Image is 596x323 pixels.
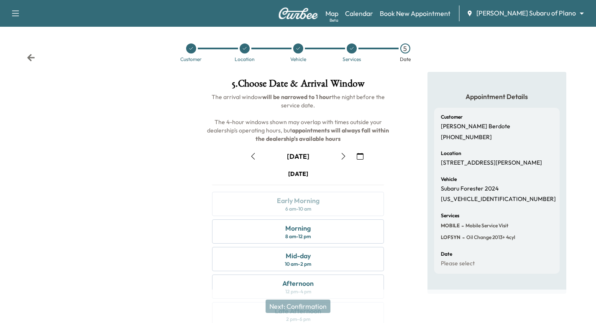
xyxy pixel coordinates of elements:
div: Beta [330,17,338,23]
div: Mid-day [286,251,311,261]
h6: Services [441,213,459,218]
a: Book New Appointment [380,8,450,18]
div: 12 pm - 4 pm [285,288,311,295]
p: Please select [441,260,475,267]
span: [PERSON_NAME] Subaru of Plano [476,8,576,18]
span: - [460,233,465,242]
div: Customer [180,57,202,62]
span: LOFSYN [441,234,460,241]
span: MOBILE [441,222,460,229]
h6: Date [441,252,452,257]
img: Curbee Logo [278,8,318,19]
p: [PHONE_NUMBER] [441,134,492,141]
div: Date [400,57,411,62]
p: [STREET_ADDRESS][PERSON_NAME] [441,159,542,167]
p: [PERSON_NAME] Berdote [441,123,510,130]
div: Services [343,57,361,62]
h1: 5 . Choose Date & Arrival Window [205,79,391,93]
div: Vehicle [290,57,306,62]
div: Morning [285,223,311,233]
h6: Location [441,151,461,156]
span: The arrival window the night before the service date. The 4-hour windows shown may overlap with t... [207,93,390,142]
a: Calendar [345,8,373,18]
div: 10 am - 2 pm [285,261,311,267]
a: MapBeta [325,8,338,18]
span: - [460,221,464,230]
div: 5 [400,43,410,53]
span: Mobile Service Visit [464,222,509,229]
div: [DATE] [288,170,308,178]
b: will be narrowed to 1 hour [262,93,332,101]
h5: Appointment Details [434,92,560,101]
div: 8 am - 12 pm [285,233,311,240]
p: [US_VEHICLE_IDENTIFICATION_NUMBER] [441,196,556,203]
span: Oil Change 2013+ 4cyl [465,234,515,241]
h6: Vehicle [441,177,457,182]
div: [DATE] [287,152,310,161]
h6: Customer [441,114,463,120]
div: Afternoon [282,278,314,288]
b: appointments will always fall within the dealership's available hours [256,127,390,142]
div: Back [27,53,35,62]
p: Subaru Forester 2024 [441,185,499,193]
div: Location [235,57,255,62]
